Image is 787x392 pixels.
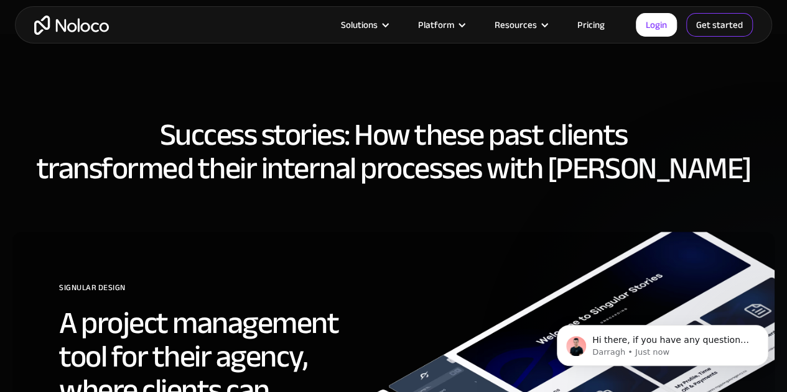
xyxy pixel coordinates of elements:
div: Platform [403,17,479,33]
div: SIGNULAR DESIGN [59,278,373,306]
iframe: Intercom notifications message [538,299,787,386]
div: Solutions [341,17,378,33]
div: Resources [495,17,537,33]
a: Login [636,13,677,37]
a: home [34,16,109,35]
div: Resources [479,17,562,33]
h2: Success stories: How these past clients transformed their internal processes with [PERSON_NAME] [12,118,775,185]
div: Platform [418,17,454,33]
div: Solutions [325,17,403,33]
a: Pricing [562,17,620,33]
a: Get started [686,13,753,37]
